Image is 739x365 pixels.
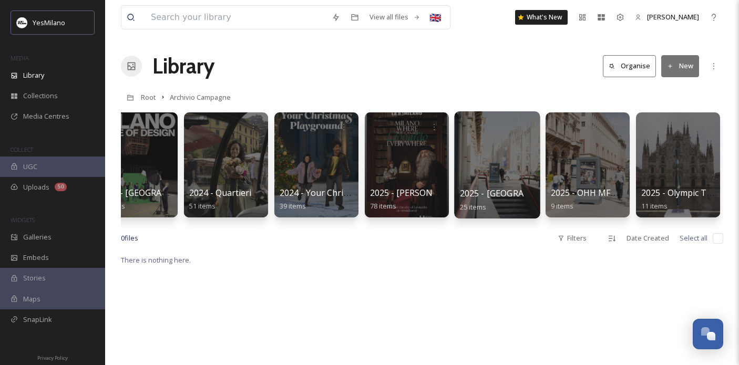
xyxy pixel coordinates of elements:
[23,294,40,304] span: Maps
[23,91,58,101] span: Collections
[552,228,592,248] div: Filters
[141,92,156,102] span: Root
[693,319,723,349] button: Open Chat
[121,233,138,243] span: 0 file s
[189,188,251,211] a: 2024 - Quartieri51 items
[17,17,27,28] img: Logo%20YesMilano%40150x.png
[647,12,699,22] span: [PERSON_NAME]
[141,91,156,103] a: Root
[370,188,464,211] a: 2025 - [PERSON_NAME]78 items
[641,201,668,211] span: 11 items
[189,201,215,211] span: 51 items
[641,188,724,211] a: 2025 - Olympic Torch11 items
[280,201,306,211] span: 39 items
[170,91,231,103] a: Archivio Campagne
[426,8,445,27] div: 🇬🇧
[460,189,641,212] a: 2025 - [GEOGRAPHIC_DATA] Home of Design25 items
[23,182,49,192] span: Uploads
[11,216,35,224] span: WIDGETS
[641,187,724,199] span: 2025 - Olympic Torch
[515,10,568,25] a: What's New
[661,55,699,77] button: New
[23,315,52,325] span: SnapLink
[680,233,707,243] span: Select all
[23,253,49,263] span: Embeds
[551,201,573,211] span: 9 items
[370,201,396,211] span: 78 items
[370,187,464,199] span: 2025 - [PERSON_NAME]
[152,50,214,82] a: Library
[630,7,704,27] a: [PERSON_NAME]
[121,255,191,265] span: There is nothing here.
[55,183,67,191] div: 50
[37,351,68,363] a: Privacy Policy
[280,187,415,199] span: 2024 - Your Christmas Playground
[23,232,52,242] span: Galleries
[33,18,65,27] span: YesMilano
[551,187,657,199] span: 2025 - OHH MFW Olimpiadi
[460,187,641,199] span: 2025 - [GEOGRAPHIC_DATA] Home of Design
[621,228,674,248] div: Date Created
[23,70,44,80] span: Library
[11,54,29,62] span: MEDIA
[364,7,426,27] a: View all files
[23,162,37,172] span: UGC
[23,111,69,121] span: Media Centres
[603,55,656,77] button: Organise
[146,6,326,29] input: Search your library
[37,354,68,361] span: Privacy Policy
[280,188,415,211] a: 2024 - Your Christmas Playground39 items
[170,92,231,102] span: Archivio Campagne
[551,188,657,211] a: 2025 - OHH MFW Olimpiadi9 items
[460,202,487,211] span: 25 items
[189,187,251,199] span: 2024 - Quartieri
[23,273,46,283] span: Stories
[11,145,33,153] span: COLLECT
